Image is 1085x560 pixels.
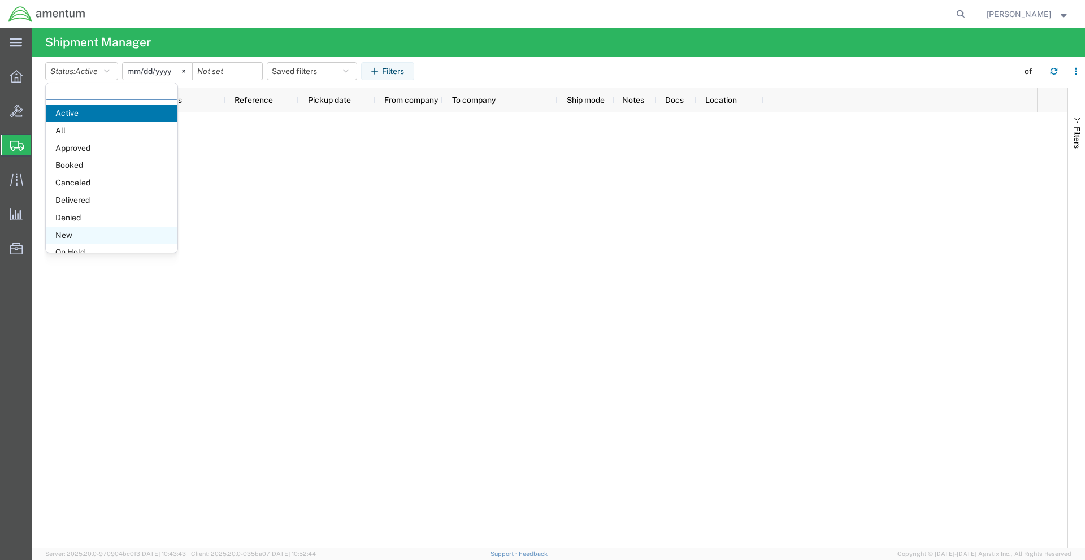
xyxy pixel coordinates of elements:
span: Approved [46,140,177,157]
span: Pickup date [308,95,351,105]
button: Status:Active [45,62,118,80]
span: Ship mode [567,95,605,105]
span: Location [705,95,737,105]
span: From company [384,95,438,105]
span: Notes [622,95,644,105]
span: Server: 2025.20.0-970904bc0f3 [45,550,186,557]
span: To company [452,95,496,105]
span: Canceled [46,174,177,192]
a: Feedback [519,550,548,557]
span: Active [46,105,177,122]
input: Not set [123,63,192,80]
span: Delivered [46,192,177,209]
button: [PERSON_NAME] [986,7,1070,21]
span: Client: 2025.20.0-035ba07 [191,550,316,557]
button: Saved filters [267,62,357,80]
span: [DATE] 10:43:43 [140,550,186,557]
span: Copyright © [DATE]-[DATE] Agistix Inc., All Rights Reserved [897,549,1071,559]
span: Booked [46,157,177,174]
span: Active [75,67,98,76]
span: On Hold [46,244,177,261]
span: New [46,227,177,244]
button: Filters [361,62,414,80]
img: logo [8,6,86,23]
input: Not set [193,63,262,80]
span: Filters [1073,127,1082,149]
a: Support [491,550,519,557]
span: Denied [46,209,177,227]
span: Docs [665,95,684,105]
span: Reference [235,95,273,105]
span: Sebastian Meszaros [987,8,1051,20]
span: [DATE] 10:52:44 [270,550,316,557]
span: All [46,122,177,140]
div: - of - [1021,66,1041,77]
h4: Shipment Manager [45,28,151,57]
